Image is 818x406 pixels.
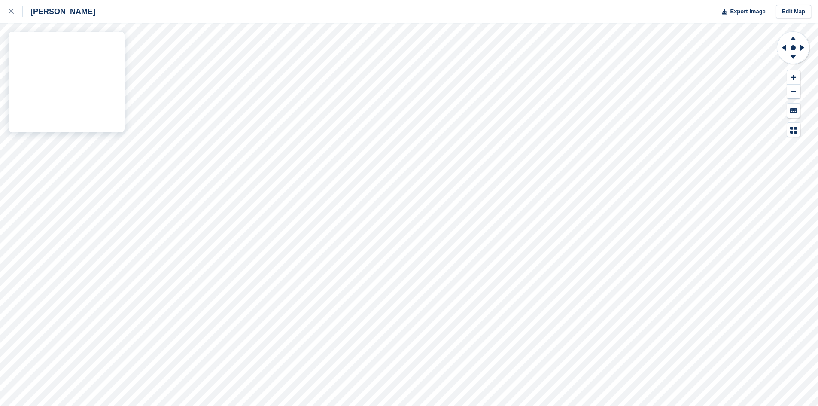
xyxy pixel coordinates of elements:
[787,104,800,118] button: Keyboard Shortcuts
[787,85,800,99] button: Zoom Out
[776,5,811,19] a: Edit Map
[730,7,765,16] span: Export Image
[787,70,800,85] button: Zoom In
[23,6,95,17] div: [PERSON_NAME]
[717,5,766,19] button: Export Image
[787,123,800,137] button: Map Legend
